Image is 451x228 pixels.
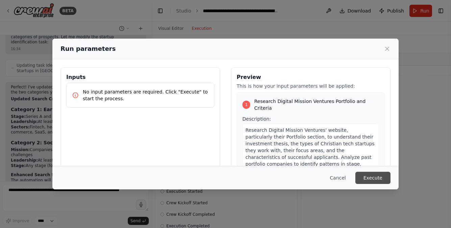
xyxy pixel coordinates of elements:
[355,172,390,184] button: Execute
[61,44,116,54] h2: Run parameters
[83,88,209,102] p: No input parameters are required. Click "Execute" to start the process.
[242,101,250,109] div: 1
[66,73,214,81] h3: Inputs
[242,116,271,122] span: Description:
[237,83,385,89] p: This is how your input parameters will be applied:
[325,172,351,184] button: Cancel
[245,127,375,173] span: Research Digital Mission Ventures' website, particularly their Portfolio section, to understand t...
[254,98,379,111] span: Research Digital Mission Ventures Portfolio and Criteria
[237,73,385,81] h3: Preview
